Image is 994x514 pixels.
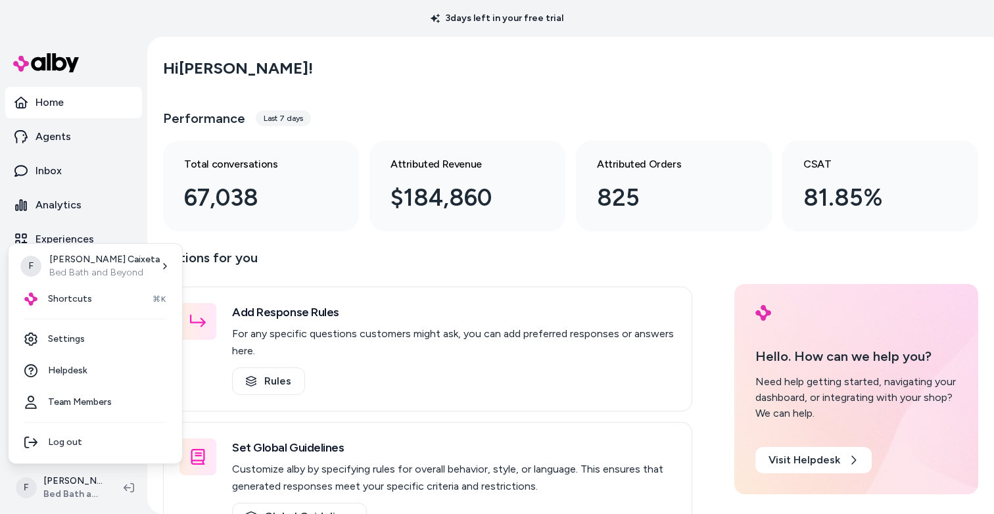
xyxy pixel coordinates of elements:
p: [PERSON_NAME] Caixeta [49,253,160,266]
a: Settings [14,323,177,355]
span: ⌘K [153,294,166,304]
span: Helpdesk [48,364,87,377]
span: Shortcuts [48,292,92,306]
img: alby Logo [24,292,37,306]
a: Team Members [14,386,177,418]
div: Log out [14,427,177,458]
p: Bed Bath and Beyond [49,266,160,279]
span: F [20,256,41,277]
